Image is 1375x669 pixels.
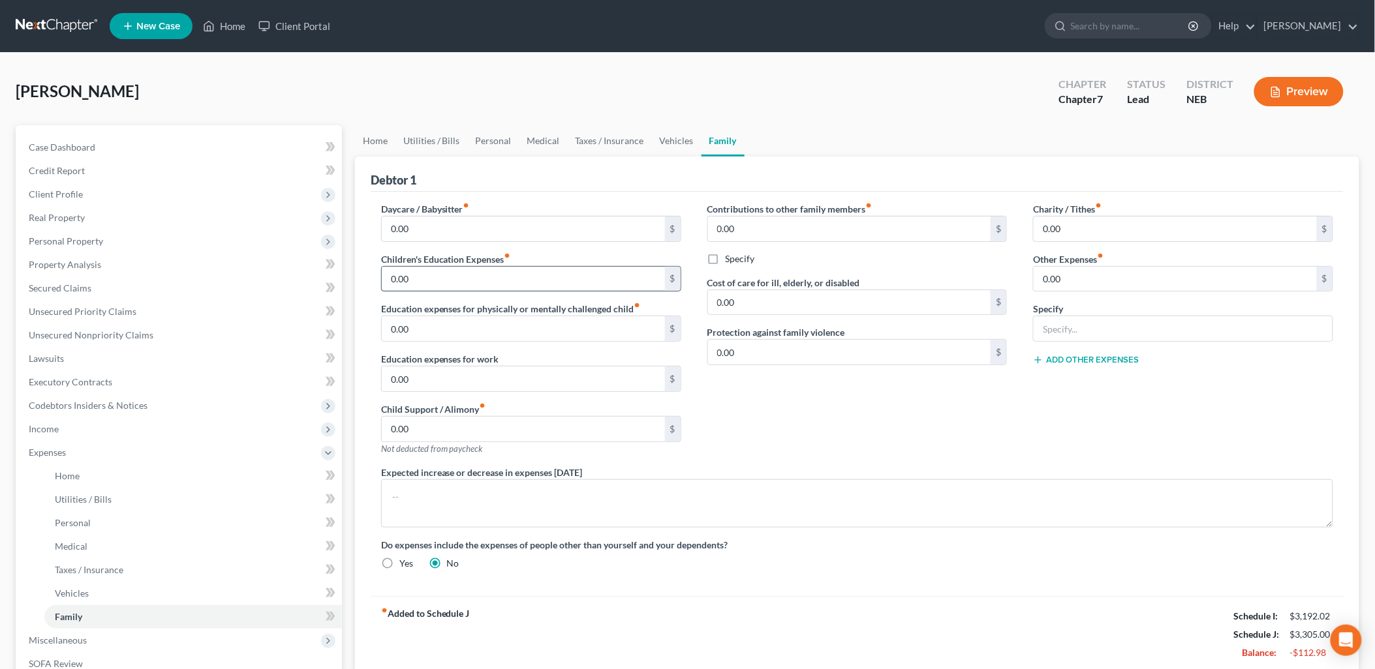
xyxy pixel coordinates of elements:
a: Credit Report [18,159,342,183]
span: 7 [1097,93,1103,105]
input: -- [1034,267,1317,291]
div: Status [1127,77,1166,92]
span: Home [55,470,80,481]
a: Unsecured Nonpriority Claims [18,323,342,347]
label: Cost of care for ill, elderly, or disabled [707,276,860,290]
span: Real Property [29,212,85,223]
div: Lead [1127,92,1166,107]
a: Medical [519,125,568,156]
span: Personal Property [29,235,103,246]
input: -- [708,290,991,315]
label: Child Support / Alimony [381,402,486,416]
i: fiber_manual_record [480,402,486,409]
a: [PERSON_NAME] [1258,14,1359,38]
label: Other Expenses [1033,252,1104,266]
i: fiber_manual_record [634,302,641,308]
i: fiber_manual_record [463,202,470,209]
input: -- [382,366,665,391]
span: Credit Report [29,165,85,176]
a: Family [702,125,745,156]
strong: Schedule I: [1234,610,1278,621]
div: $ [1317,216,1333,241]
a: Lawsuits [18,347,342,370]
div: $ [991,290,1006,315]
a: Help [1213,14,1256,38]
div: Chapter [1058,92,1106,107]
input: -- [382,216,665,241]
div: $3,192.02 [1290,610,1333,623]
span: Codebtors Insiders & Notices [29,400,147,411]
a: Utilities / Bills [395,125,468,156]
a: Taxes / Insurance [568,125,652,156]
a: Taxes / Insurance [44,558,342,582]
span: Medical [55,541,87,552]
span: Client Profile [29,188,83,200]
strong: Schedule J: [1234,629,1280,640]
span: Secured Claims [29,282,91,293]
a: Utilities / Bills [44,488,342,511]
div: $ [665,417,681,441]
i: fiber_manual_record [504,252,511,259]
a: Home [44,464,342,488]
span: Unsecured Nonpriority Claims [29,329,153,340]
input: -- [708,340,991,364]
div: $3,305.00 [1290,628,1333,641]
a: Home [355,125,395,156]
label: Do expenses include the expenses of people other than yourself and your dependents? [381,538,1333,552]
div: Chapter [1058,77,1106,92]
input: -- [1034,216,1317,241]
span: Property Analysis [29,259,101,270]
a: Property Analysis [18,253,342,276]
input: -- [382,267,665,291]
a: Secured Claims [18,276,342,300]
label: Children's Education Expenses [381,252,511,266]
label: Specify [726,252,755,265]
span: Family [55,611,82,622]
span: Not deducted from paycheck [381,443,483,454]
a: Personal [44,511,342,535]
label: Expected increase or decrease in expenses [DATE] [381,466,583,479]
label: Protection against family violence [707,325,845,339]
div: $ [665,366,681,391]
label: No [447,557,459,570]
button: Add Other Expenses [1033,355,1139,365]
strong: Balance: [1243,647,1277,658]
span: Lawsuits [29,353,64,364]
div: $ [991,216,1006,241]
span: Personal [55,517,91,528]
a: Case Dashboard [18,136,342,159]
span: Executory Contracts [29,376,112,387]
input: -- [708,216,991,241]
a: Personal [468,125,519,156]
button: Preview [1254,77,1344,106]
div: $ [665,216,681,241]
div: $ [665,267,681,291]
i: fiber_manual_record [381,607,388,614]
a: Client Portal [252,14,337,38]
span: Miscellaneous [29,634,87,646]
div: $ [1317,267,1333,291]
span: SOFA Review [29,658,83,669]
span: New Case [136,22,180,31]
span: Case Dashboard [29,141,95,153]
i: fiber_manual_record [1095,202,1102,209]
label: Yes [399,557,413,570]
label: Education expenses for physically or mentally challenged child [381,302,641,316]
label: Contributions to other family members [707,202,873,216]
div: $ [991,340,1006,364]
div: District [1186,77,1233,92]
label: Daycare / Babysitter [381,202,470,216]
label: Charity / Tithes [1033,202,1102,216]
span: Expenses [29,447,66,458]
div: Debtor 1 [371,172,416,188]
input: Specify... [1034,316,1333,341]
i: fiber_manual_record [1097,252,1104,259]
span: Income [29,423,59,434]
div: $ [665,316,681,341]
input: -- [382,316,665,341]
div: NEB [1186,92,1233,107]
span: Vehicles [55,587,89,599]
span: Unsecured Priority Claims [29,306,136,317]
span: Utilities / Bills [55,494,112,505]
a: Executory Contracts [18,370,342,394]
